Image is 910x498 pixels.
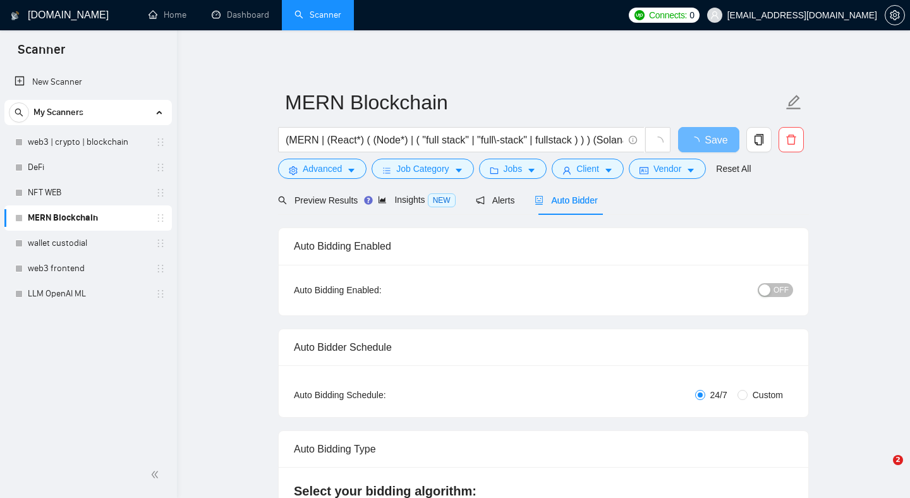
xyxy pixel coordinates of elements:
span: setting [289,166,298,175]
a: dashboardDashboard [212,9,269,20]
button: idcardVendorcaret-down [629,159,706,179]
div: Tooltip anchor [363,195,374,206]
span: info-circle [629,136,637,144]
span: Insights [378,195,455,205]
button: settingAdvancedcaret-down [278,159,367,179]
span: Custom [748,388,788,402]
input: Scanner name... [285,87,783,118]
a: New Scanner [15,70,162,95]
span: caret-down [347,166,356,175]
button: copy [746,127,772,152]
button: barsJob Categorycaret-down [372,159,473,179]
span: 0 [689,8,695,22]
span: Scanner [8,40,75,67]
span: robot [535,196,543,205]
a: setting [885,10,905,20]
span: caret-down [604,166,613,175]
span: OFF [773,283,789,297]
span: caret-down [686,166,695,175]
span: holder [155,238,166,248]
a: web3 frontend [28,256,148,281]
span: 24/7 [705,388,732,402]
li: My Scanners [4,100,172,307]
span: Client [576,162,599,176]
button: userClientcaret-down [552,159,624,179]
span: caret-down [527,166,536,175]
span: holder [155,264,166,274]
div: Auto Bidder Schedule [294,329,793,365]
button: delete [779,127,804,152]
a: wallet custodial [28,231,148,256]
a: Reset All [716,162,751,176]
a: homeHome [149,9,186,20]
span: bars [382,166,391,175]
span: area-chart [378,195,387,204]
span: Preview Results [278,195,358,205]
span: My Scanners [33,100,83,125]
div: Auto Bidding Enabled [294,228,793,264]
img: upwork-logo.png [634,10,645,20]
span: loading [652,137,664,148]
span: holder [155,213,166,223]
span: search [9,108,28,117]
span: edit [786,94,802,111]
span: notification [476,196,485,205]
span: loading [689,137,705,147]
button: Save [678,127,739,152]
span: Save [705,132,727,148]
span: Alerts [476,195,515,205]
span: Jobs [504,162,523,176]
a: NFT WEB [28,180,148,205]
button: folderJobscaret-down [479,159,547,179]
span: copy [747,134,771,145]
span: holder [155,289,166,299]
div: Auto Bidding Schedule: [294,388,460,402]
span: Advanced [303,162,342,176]
iframe: Intercom live chat [867,455,897,485]
li: New Scanner [4,70,172,95]
span: Vendor [653,162,681,176]
span: holder [155,188,166,198]
span: NEW [428,193,456,207]
span: caret-down [454,166,463,175]
input: Search Freelance Jobs... [286,132,623,148]
span: double-left [150,468,163,481]
a: LLM OpenAI ML [28,281,148,307]
div: Auto Bidding Enabled: [294,283,460,297]
a: DeFi [28,155,148,180]
span: holder [155,137,166,147]
button: setting [885,5,905,25]
span: holder [155,162,166,173]
img: logo [11,6,20,26]
span: Auto Bidder [535,195,597,205]
span: folder [490,166,499,175]
a: web3 | crypto | blockchain [28,130,148,155]
span: user [562,166,571,175]
div: Auto Bidding Type [294,431,793,467]
span: Connects: [649,8,687,22]
span: idcard [640,166,648,175]
button: search [9,102,29,123]
span: 2 [893,455,903,465]
a: searchScanner [294,9,341,20]
span: Job Category [396,162,449,176]
span: user [710,11,719,20]
span: search [278,196,287,205]
a: MERN Blockchain [28,205,148,231]
span: delete [779,134,803,145]
span: setting [885,10,904,20]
